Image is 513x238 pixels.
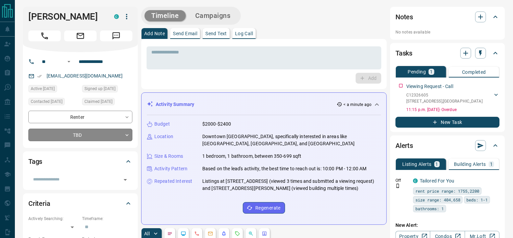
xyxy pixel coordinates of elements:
div: TBD [28,129,132,141]
span: Call [28,30,61,41]
p: Building Alerts [454,162,486,167]
p: C12326605 [406,92,483,98]
p: [STREET_ADDRESS] , [GEOGRAPHIC_DATA] [406,98,483,104]
svg: Requests [235,231,240,236]
span: Signed up [DATE] [84,85,116,92]
p: 1 [490,162,493,167]
svg: Calls [194,231,200,236]
span: beds: 1-1 [466,196,488,203]
p: Budget [154,121,170,128]
span: rent price range: 1755,2200 [415,188,479,194]
button: Timeline [145,10,186,21]
p: Size & Rooms [154,153,183,160]
p: $2000-$2400 [202,121,231,128]
div: Mon Sep 30 2024 [82,98,132,107]
div: Notes [395,9,499,25]
div: condos.ca [413,178,418,183]
p: New Alert: [395,222,499,229]
p: < a minute ago [343,102,371,108]
button: New Task [395,117,499,128]
button: Regenerate [243,202,285,214]
h2: Alerts [395,140,413,151]
div: Fri Aug 15 2025 [28,85,79,94]
p: Listing Alerts [402,162,432,167]
p: Listings at [STREET_ADDRESS] (viewed 3 times and submitted a viewing request) and [STREET_ADDRESS... [202,178,381,192]
div: Fri Aug 15 2025 [28,98,79,107]
svg: Agent Actions [262,231,267,236]
p: Activity Summary [156,101,194,108]
h2: Tasks [395,48,412,59]
div: Activity Summary< a minute ago [147,98,381,111]
div: Mon Sep 30 2024 [82,85,132,94]
p: Actively Searching: [28,216,79,222]
p: 1 [436,162,438,167]
div: Renter [28,111,132,123]
div: Alerts [395,137,499,154]
p: Pending [408,69,426,74]
div: Tasks [395,45,499,61]
span: bathrooms: 1 [415,205,444,212]
svg: Email Verified [37,74,42,79]
span: size range: 404,658 [415,196,460,203]
p: Downtown [GEOGRAPHIC_DATA], specifically interested in areas like [GEOGRAPHIC_DATA], [GEOGRAPHIC_... [202,133,381,147]
p: 1 bedroom, 1 bathroom, between 350-699 sqft [202,153,302,160]
div: condos.ca [114,14,119,19]
p: Send Text [205,31,227,36]
span: Message [100,30,132,41]
p: Viewing Request - Call [406,83,453,90]
p: Send Email [173,31,197,36]
p: Activity Pattern [154,165,187,172]
p: No notes available [395,29,499,35]
span: Active [DATE] [31,85,55,92]
p: Timeframe: [82,216,132,222]
button: Open [65,58,73,66]
p: Log Call [235,31,253,36]
h2: Criteria [28,198,50,209]
p: Off [395,177,409,183]
p: 11:15 p.m. [DATE] - Overdue [406,107,499,113]
svg: Emails [208,231,213,236]
div: Criteria [28,195,132,212]
svg: Opportunities [248,231,254,236]
h2: Notes [395,12,413,22]
h1: [PERSON_NAME] [28,11,104,22]
p: Based on the lead's activity, the best time to reach out is: 10:00 PM - 12:00 AM [202,165,367,172]
span: Email [64,30,97,41]
svg: Notes [167,231,173,236]
span: Contacted [DATE] [31,98,62,105]
div: Tags [28,153,132,170]
button: Open [121,175,130,185]
svg: Push Notification Only [395,183,400,188]
a: [EMAIL_ADDRESS][DOMAIN_NAME] [47,73,123,79]
p: Add Note [144,31,165,36]
svg: Listing Alerts [221,231,227,236]
a: Tailored For You [420,178,454,183]
div: C12326605[STREET_ADDRESS],[GEOGRAPHIC_DATA] [406,91,499,106]
p: Repeated Interest [154,178,192,185]
svg: Lead Browsing Activity [181,231,186,236]
h2: Tags [28,156,42,167]
p: 1 [430,69,433,74]
p: Completed [462,70,486,74]
button: Campaigns [188,10,237,21]
p: Location [154,133,173,140]
p: All [144,231,150,236]
span: Claimed [DATE] [84,98,112,105]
